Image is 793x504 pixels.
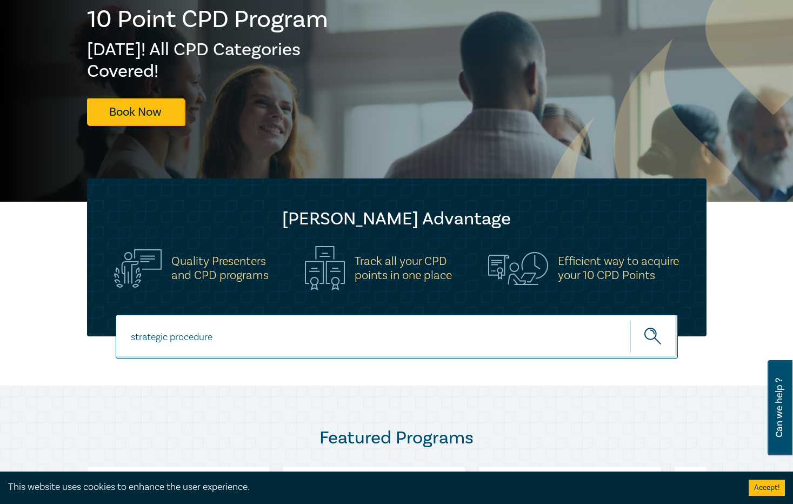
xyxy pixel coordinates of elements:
img: Track all your CPD<br>points in one place [305,246,345,290]
button: Accept cookies [749,480,785,496]
h2: Featured Programs [87,427,707,449]
h5: Track all your CPD points in one place [355,254,452,282]
h5: Efficient way to acquire your 10 CPD Points [558,254,679,282]
a: Book Now [87,98,184,125]
div: This website uses cookies to enhance the user experience. [8,480,732,494]
h2: [PERSON_NAME] Advantage [109,208,685,230]
input: Search for a program title, program description or presenter name [116,315,678,359]
img: Efficient way to acquire<br>your 10 CPD Points [488,252,548,284]
h1: 10 Point CPD Program [87,5,329,34]
span: Can we help ? [774,367,784,449]
h2: [DATE]! All CPD Categories Covered! [87,39,329,82]
h5: Quality Presenters and CPD programs [171,254,269,282]
img: Quality Presenters<br>and CPD programs [114,249,162,288]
